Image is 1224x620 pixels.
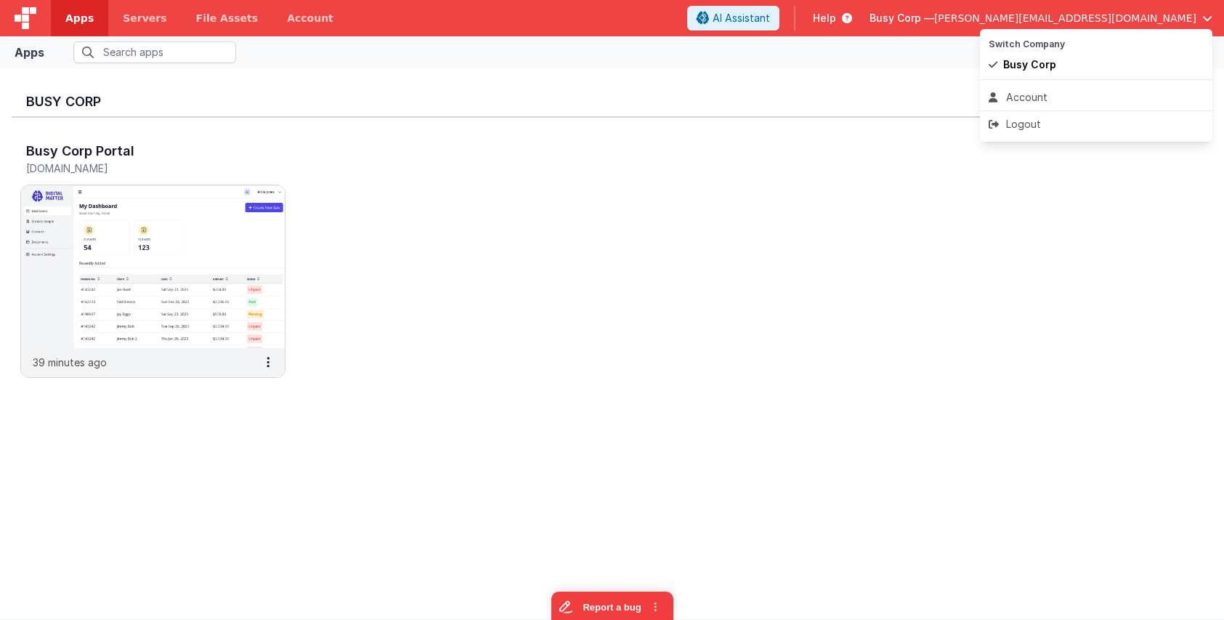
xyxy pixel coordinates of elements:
[989,90,1204,105] div: Account
[989,39,1204,49] h5: Switch Company
[1003,57,1056,72] span: Busy Corp
[989,117,1204,132] div: Logout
